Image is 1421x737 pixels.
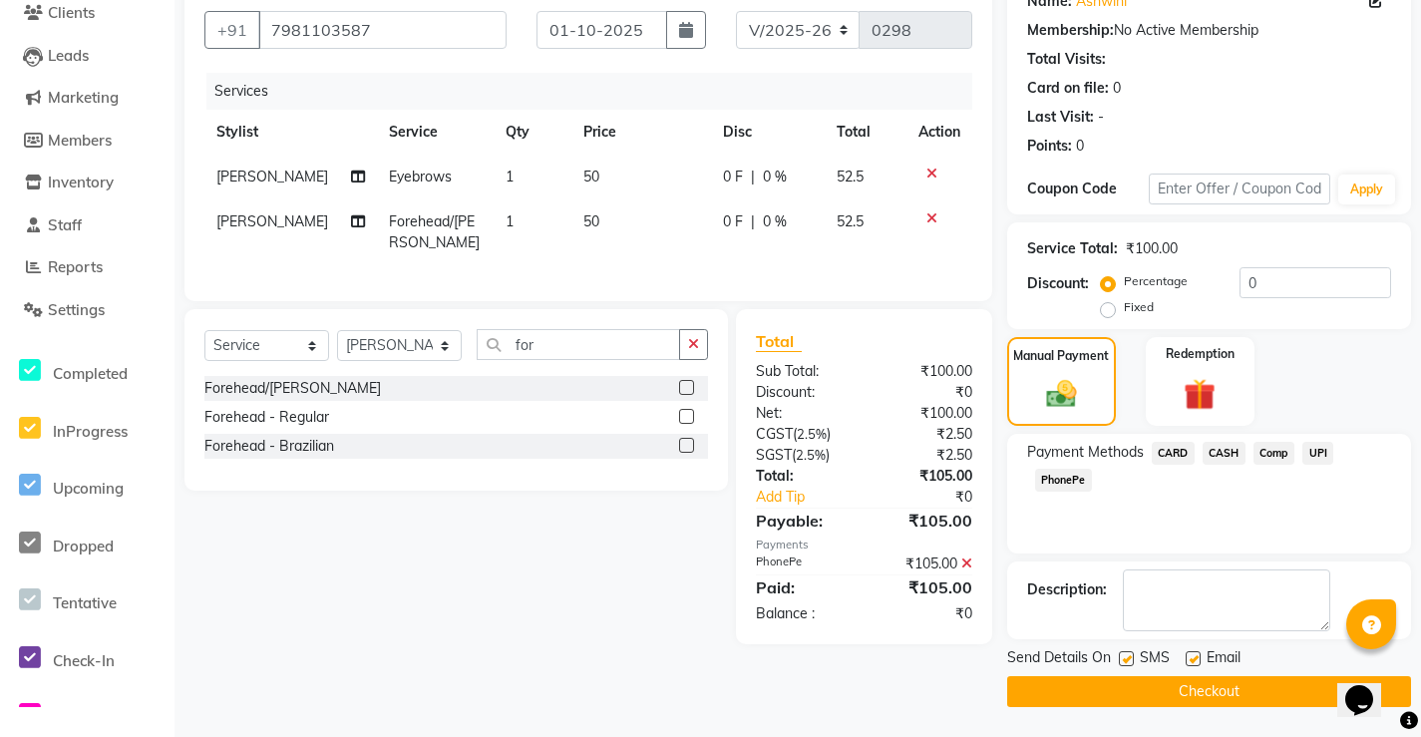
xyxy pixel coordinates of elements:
[5,256,170,279] a: Reports
[5,172,170,194] a: Inventory
[53,364,128,383] span: Completed
[741,509,865,533] div: Payable:
[204,11,260,49] button: +91
[741,403,865,424] div: Net:
[1007,676,1411,707] button: Checkout
[1113,78,1121,99] div: 0
[48,300,105,319] span: Settings
[48,215,82,234] span: Staff
[864,509,987,533] div: ₹105.00
[53,479,124,498] span: Upcoming
[5,130,170,153] a: Members
[885,487,987,508] div: ₹0
[741,424,865,445] div: ( )
[751,211,755,232] span: |
[216,168,328,185] span: [PERSON_NAME]
[48,173,114,191] span: Inventory
[1338,175,1395,204] button: Apply
[1140,647,1170,672] span: SMS
[741,553,865,574] div: PhonePe
[494,110,571,155] th: Qty
[48,88,119,107] span: Marketing
[5,214,170,237] a: Staff
[741,487,885,508] a: Add Tip
[204,436,334,457] div: Forehead - Brazilian
[864,575,987,599] div: ₹105.00
[1007,647,1111,672] span: Send Details On
[741,603,865,624] div: Balance :
[377,110,494,155] th: Service
[741,382,865,403] div: Discount:
[258,11,507,49] input: Search by Name/Mobile/Email/Code
[711,110,825,155] th: Disc
[1027,78,1109,99] div: Card on file:
[53,422,128,441] span: InProgress
[756,425,793,443] span: CGST
[48,131,112,150] span: Members
[583,212,599,230] span: 50
[583,168,599,185] span: 50
[1337,657,1401,717] iframe: chat widget
[1124,298,1154,316] label: Fixed
[5,299,170,322] a: Settings
[1149,174,1331,204] input: Enter Offer / Coupon Code
[389,168,452,185] span: Eyebrows
[1174,375,1226,414] img: _gift.svg
[1253,442,1295,465] span: Comp
[741,445,865,466] div: ( )
[1027,20,1114,41] div: Membership:
[5,87,170,110] a: Marketing
[1098,107,1104,128] div: -
[751,167,755,187] span: |
[756,331,802,352] span: Total
[864,382,987,403] div: ₹0
[53,651,115,670] span: Check-In
[5,45,170,68] a: Leads
[389,212,480,251] span: Forehead/[PERSON_NAME]
[756,537,972,553] div: Payments
[216,212,328,230] span: [PERSON_NAME]
[506,212,514,230] span: 1
[1166,345,1235,363] label: Redemption
[1302,442,1333,465] span: UPI
[1027,273,1089,294] div: Discount:
[1027,238,1118,259] div: Service Total:
[1027,107,1094,128] div: Last Visit:
[48,46,89,65] span: Leads
[763,167,787,187] span: 0 %
[1027,20,1391,41] div: No Active Membership
[1126,238,1178,259] div: ₹100.00
[837,212,864,230] span: 52.5
[1124,272,1188,290] label: Percentage
[864,445,987,466] div: ₹2.50
[1027,442,1144,463] span: Payment Methods
[864,361,987,382] div: ₹100.00
[1027,179,1149,199] div: Coupon Code
[741,466,865,487] div: Total:
[1027,136,1072,157] div: Points:
[837,168,864,185] span: 52.5
[763,211,787,232] span: 0 %
[864,553,987,574] div: ₹105.00
[53,593,117,612] span: Tentative
[1027,49,1106,70] div: Total Visits:
[797,426,827,442] span: 2.5%
[864,466,987,487] div: ₹105.00
[48,257,103,276] span: Reports
[825,110,906,155] th: Total
[1035,469,1092,492] span: PhonePe
[571,110,711,155] th: Price
[796,447,826,463] span: 2.5%
[723,167,743,187] span: 0 F
[1152,442,1195,465] span: CARD
[5,2,170,25] a: Clients
[206,73,987,110] div: Services
[48,3,95,22] span: Clients
[741,361,865,382] div: Sub Total:
[756,446,792,464] span: SGST
[204,378,381,399] div: Forehead/[PERSON_NAME]
[1207,647,1241,672] span: Email
[506,168,514,185] span: 1
[1013,347,1109,365] label: Manual Payment
[741,575,865,599] div: Paid:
